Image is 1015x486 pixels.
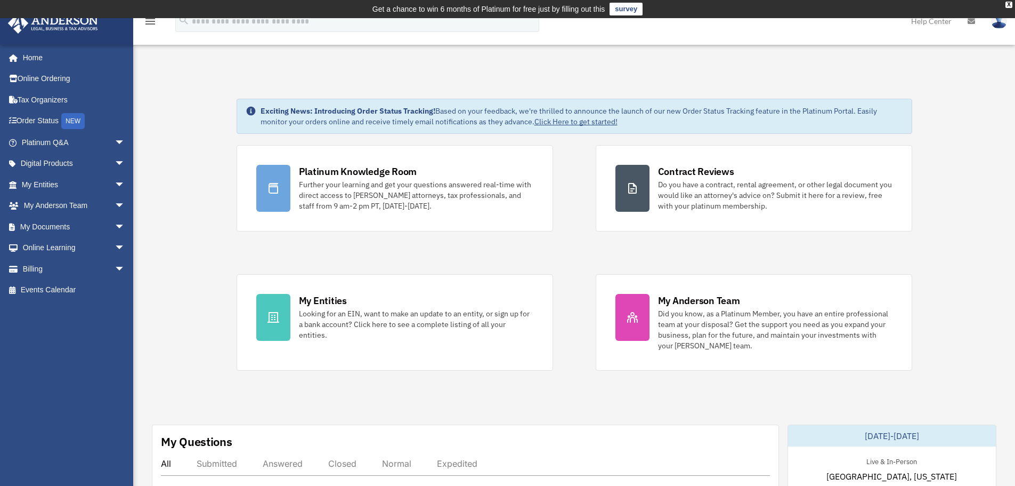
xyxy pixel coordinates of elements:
[61,113,85,129] div: NEW
[826,470,957,483] span: [GEOGRAPHIC_DATA], [US_STATE]
[7,47,136,68] a: Home
[263,458,303,469] div: Answered
[596,145,912,232] a: Contract Reviews Do you have a contract, rental agreement, or other legal document you would like...
[144,15,157,28] i: menu
[658,179,892,211] div: Do you have a contract, rental agreement, or other legal document you would like an attorney's ad...
[658,308,892,351] div: Did you know, as a Platinum Member, you have an entire professional team at your disposal? Get th...
[197,458,237,469] div: Submitted
[7,153,141,174] a: Digital Productsarrow_drop_down
[7,237,141,259] a: Online Learningarrow_drop_down
[858,455,925,466] div: Live & In-Person
[115,174,136,196] span: arrow_drop_down
[237,274,553,371] a: My Entities Looking for an EIN, want to make an update to an entity, or sign up for a bank accoun...
[5,13,101,34] img: Anderson Advisors Platinum Portal
[261,106,435,116] strong: Exciting News: Introducing Order Status Tracking!
[115,153,136,175] span: arrow_drop_down
[115,132,136,154] span: arrow_drop_down
[328,458,356,469] div: Closed
[178,14,190,26] i: search
[115,258,136,280] span: arrow_drop_down
[299,308,533,340] div: Looking for an EIN, want to make an update to an entity, or sign up for a bank account? Click her...
[7,174,141,195] a: My Entitiesarrow_drop_down
[1005,2,1012,8] div: close
[534,117,618,126] a: Click Here to get started!
[237,145,553,232] a: Platinum Knowledge Room Further your learning and get your questions answered real-time with dire...
[161,458,171,469] div: All
[7,68,141,90] a: Online Ordering
[7,89,141,110] a: Tax Organizers
[658,165,734,178] div: Contract Reviews
[991,13,1007,29] img: User Pic
[788,425,996,447] div: [DATE]-[DATE]
[115,195,136,217] span: arrow_drop_down
[7,110,141,132] a: Order StatusNEW
[372,3,605,15] div: Get a chance to win 6 months of Platinum for free just by filling out this
[658,294,740,307] div: My Anderson Team
[115,216,136,238] span: arrow_drop_down
[7,258,141,280] a: Billingarrow_drop_down
[382,458,411,469] div: Normal
[299,294,347,307] div: My Entities
[7,132,141,153] a: Platinum Q&Aarrow_drop_down
[299,165,417,178] div: Platinum Knowledge Room
[7,195,141,217] a: My Anderson Teamarrow_drop_down
[7,216,141,237] a: My Documentsarrow_drop_down
[261,106,903,127] div: Based on your feedback, we're thrilled to announce the launch of our new Order Status Tracking fe...
[299,179,533,211] div: Further your learning and get your questions answered real-time with direct access to [PERSON_NAM...
[161,434,232,450] div: My Questions
[144,19,157,28] a: menu
[7,280,141,301] a: Events Calendar
[437,458,477,469] div: Expedited
[610,3,643,15] a: survey
[596,274,912,371] a: My Anderson Team Did you know, as a Platinum Member, you have an entire professional team at your...
[115,237,136,259] span: arrow_drop_down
